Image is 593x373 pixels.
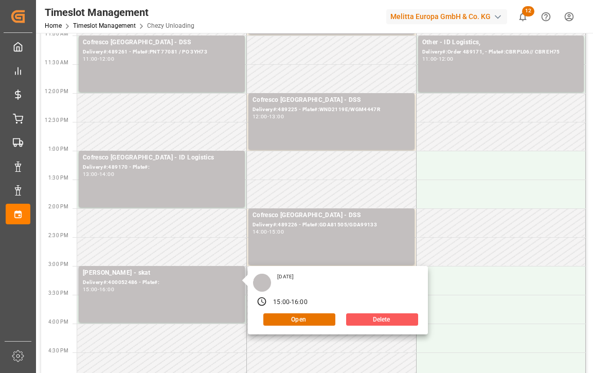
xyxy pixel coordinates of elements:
[98,57,99,61] div: -
[253,210,410,221] div: Cofresco [GEOGRAPHIC_DATA] - DSS
[263,313,335,326] button: Open
[253,229,267,234] div: 14:00
[98,287,99,292] div: -
[45,22,62,29] a: Home
[253,95,410,105] div: Cofresco [GEOGRAPHIC_DATA] - DSS
[253,221,410,229] div: Delivery#:489226 - Plate#:GDA81505/GDA99133
[48,175,68,181] span: 1:30 PM
[439,57,454,61] div: 12:00
[83,163,241,172] div: Delivery#:489170 - Plate#:
[253,114,267,119] div: 12:00
[253,105,410,114] div: Delivery#:489225 - Plate#:WND2119E/WGM4447R
[48,204,68,209] span: 2:00 PM
[291,298,308,307] div: 16:00
[290,298,291,307] div: -
[273,298,290,307] div: 15:00
[267,114,269,119] div: -
[422,48,580,57] div: Delivery#:Order 489171, - Plate#:CBR PL06// CBR EH75
[99,172,114,176] div: 14:00
[48,290,68,296] span: 3:30 PM
[48,348,68,353] span: 4:30 PM
[386,9,507,24] div: Melitta Europa GmbH & Co. KG
[98,172,99,176] div: -
[83,172,98,176] div: 13:00
[83,287,98,292] div: 15:00
[48,261,68,267] span: 3:00 PM
[45,31,68,37] span: 11:00 AM
[45,88,68,94] span: 12:00 PM
[437,57,438,61] div: -
[83,57,98,61] div: 11:00
[48,233,68,238] span: 2:30 PM
[522,6,534,16] span: 12
[73,22,136,29] a: Timeslot Management
[422,57,437,61] div: 11:00
[83,48,241,57] div: Delivery#:489261 - Plate#:PNT 77081 / PO 3YH73
[83,38,241,48] div: Cofresco [GEOGRAPHIC_DATA] - DSS
[45,117,68,123] span: 12:30 PM
[83,153,241,163] div: Cofresco [GEOGRAPHIC_DATA] - ID Logistics
[422,38,580,48] div: Other - ID Logistics,
[386,7,511,26] button: Melitta Europa GmbH & Co. KG
[534,5,558,28] button: Help Center
[269,114,284,119] div: 13:00
[267,229,269,234] div: -
[99,287,114,292] div: 16:00
[45,5,194,20] div: Timeslot Management
[346,313,418,326] button: Delete
[83,278,241,287] div: Delivery#:400052486 - Plate#:
[269,229,284,234] div: 15:00
[511,5,534,28] button: show 12 new notifications
[48,319,68,325] span: 4:00 PM
[45,60,68,65] span: 11:30 AM
[48,146,68,152] span: 1:00 PM
[274,273,297,280] div: [DATE]
[83,268,241,278] div: [PERSON_NAME] - skat
[99,57,114,61] div: 12:00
